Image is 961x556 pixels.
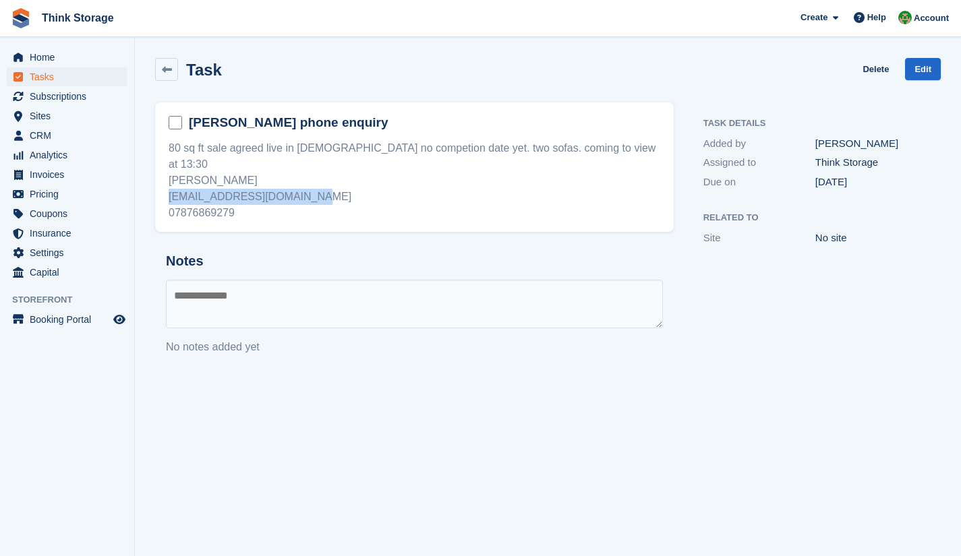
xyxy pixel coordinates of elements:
span: Sites [30,106,111,125]
h2: Task Details [703,119,927,129]
div: Added by [703,136,815,152]
span: Coupons [30,204,111,223]
span: Help [867,11,886,24]
a: Preview store [111,311,127,328]
h2: Related to [703,213,927,223]
div: 80 sq ft sale agreed live in [DEMOGRAPHIC_DATA] no competion date yet. two sofas. coming to view ... [169,140,660,221]
h2: Task [186,61,222,79]
a: Think Storage [36,7,119,29]
span: Tasks [30,67,111,86]
div: Assigned to [703,155,815,171]
span: Storefront [12,293,134,307]
span: No notes added yet [166,341,260,352]
a: menu [7,185,127,204]
a: menu [7,263,127,282]
h2: [PERSON_NAME] phone enquiry [189,114,388,131]
span: Capital [30,263,111,282]
span: Invoices [30,165,111,184]
span: Pricing [30,185,111,204]
span: Account [914,11,949,25]
a: menu [7,224,127,243]
a: menu [7,310,127,329]
span: Create [800,11,827,24]
div: [DATE] [815,175,927,190]
a: Edit [905,58,941,80]
span: Home [30,48,111,67]
img: Sarah Mackie [898,11,912,24]
img: stora-icon-8386f47178a22dfd0bd8f6a31ec36ba5ce8667c1dd55bd0f319d3a0aa187defe.svg [11,8,31,28]
span: CRM [30,126,111,145]
span: Insurance [30,224,111,243]
span: Subscriptions [30,87,111,106]
h2: Notes [166,253,663,269]
div: Due on [703,175,815,190]
a: menu [7,126,127,145]
div: [PERSON_NAME] [815,136,927,152]
div: No site [815,230,927,246]
span: Booking Portal [30,310,111,329]
a: menu [7,67,127,86]
span: Analytics [30,146,111,164]
span: Settings [30,243,111,262]
a: menu [7,243,127,262]
a: Delete [863,58,889,80]
a: menu [7,87,127,106]
div: Site [703,230,815,246]
a: menu [7,106,127,125]
a: menu [7,146,127,164]
div: Think Storage [815,155,927,171]
a: menu [7,204,127,223]
a: menu [7,165,127,184]
a: menu [7,48,127,67]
